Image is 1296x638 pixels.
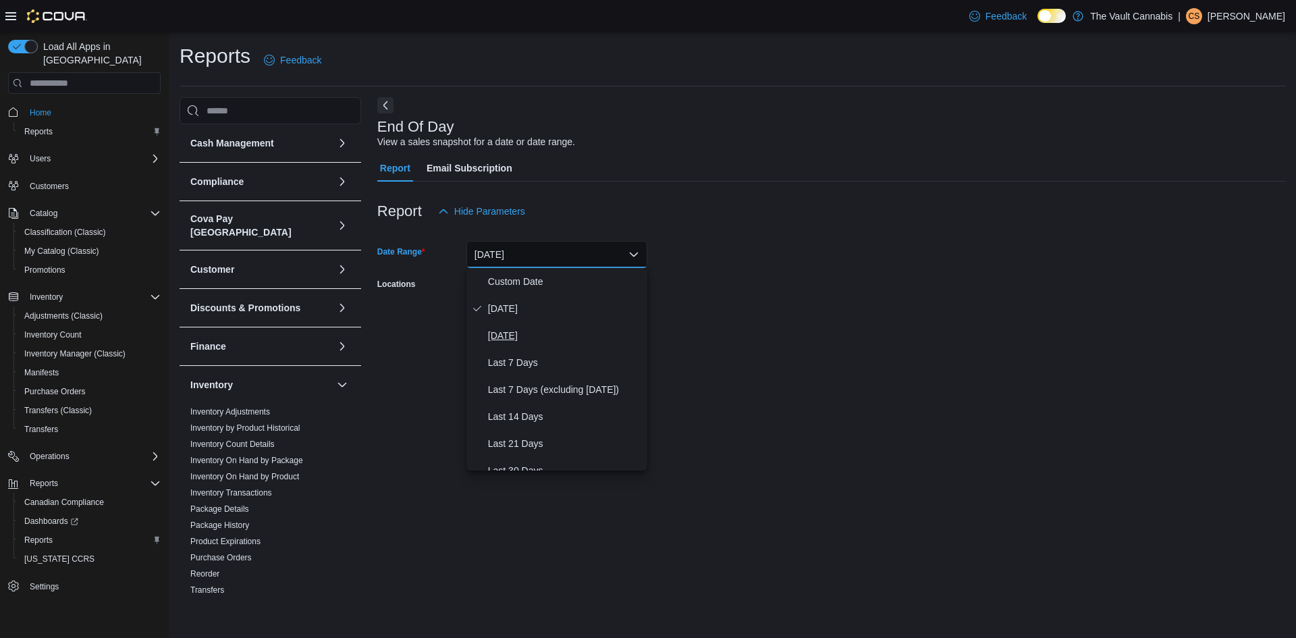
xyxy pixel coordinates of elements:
[190,488,272,498] a: Inventory Transactions
[19,402,161,419] span: Transfers (Classic)
[24,516,78,527] span: Dashboards
[1090,8,1172,24] p: The Vault Cannabis
[190,263,331,276] button: Customer
[3,149,166,168] button: Users
[1189,8,1200,24] span: CS
[190,569,219,579] a: Reorder
[488,408,642,425] span: Last 14 Days
[13,223,166,242] button: Classification (Classic)
[13,512,166,531] a: Dashboards
[3,204,166,223] button: Catalog
[377,203,422,219] h3: Report
[488,435,642,452] span: Last 21 Days
[19,262,161,278] span: Promotions
[334,135,350,151] button: Cash Management
[24,289,68,305] button: Inventory
[190,487,272,498] span: Inventory Transactions
[24,475,63,491] button: Reports
[19,308,161,324] span: Adjustments (Classic)
[24,289,161,305] span: Inventory
[24,178,161,194] span: Customers
[30,181,69,192] span: Customers
[19,513,161,529] span: Dashboards
[190,536,261,547] span: Product Expirations
[488,327,642,344] span: [DATE]
[13,420,166,439] button: Transfers
[433,198,531,225] button: Hide Parameters
[19,365,161,381] span: Manifests
[24,367,59,378] span: Manifests
[380,155,410,182] span: Report
[190,472,299,481] a: Inventory On Hand by Product
[488,273,642,290] span: Custom Date
[13,261,166,280] button: Promotions
[19,243,161,259] span: My Catalog (Classic)
[3,474,166,493] button: Reports
[1208,8,1285,24] p: [PERSON_NAME]
[986,9,1027,23] span: Feedback
[19,421,63,437] a: Transfers
[30,451,70,462] span: Operations
[190,537,261,546] a: Product Expirations
[190,340,331,353] button: Finance
[1186,8,1202,24] div: Courtney Sinclair
[377,246,425,257] label: Date Range
[19,402,97,419] a: Transfers (Classic)
[280,53,321,67] span: Feedback
[190,504,249,514] a: Package Details
[13,122,166,141] button: Reports
[19,551,100,567] a: [US_STATE] CCRS
[377,119,454,135] h3: End Of Day
[13,493,166,512] button: Canadian Compliance
[334,217,350,234] button: Cova Pay [GEOGRAPHIC_DATA]
[8,97,161,631] nav: Complex example
[19,224,111,240] a: Classification (Classic)
[30,292,63,302] span: Inventory
[19,346,161,362] span: Inventory Manager (Classic)
[24,246,99,257] span: My Catalog (Classic)
[19,327,161,343] span: Inventory Count
[190,175,244,188] h3: Compliance
[190,301,331,315] button: Discounts & Promotions
[19,224,161,240] span: Classification (Classic)
[19,124,161,140] span: Reports
[24,151,161,167] span: Users
[190,263,234,276] h3: Customer
[13,363,166,382] button: Manifests
[19,494,109,510] a: Canadian Compliance
[24,105,57,121] a: Home
[180,404,361,604] div: Inventory
[190,456,303,465] a: Inventory On Hand by Package
[377,97,394,113] button: Next
[24,151,56,167] button: Users
[24,554,94,564] span: [US_STATE] CCRS
[24,348,126,359] span: Inventory Manager (Classic)
[19,243,105,259] a: My Catalog (Classic)
[13,401,166,420] button: Transfers (Classic)
[190,340,226,353] h3: Finance
[377,279,416,290] label: Locations
[24,103,161,120] span: Home
[30,107,51,118] span: Home
[334,174,350,190] button: Compliance
[19,494,161,510] span: Canadian Compliance
[24,126,53,137] span: Reports
[19,383,161,400] span: Purchase Orders
[190,423,300,433] a: Inventory by Product Historical
[3,288,166,307] button: Inventory
[190,378,233,392] h3: Inventory
[488,462,642,479] span: Last 30 Days
[259,47,327,74] a: Feedback
[19,365,64,381] a: Manifests
[334,261,350,277] button: Customer
[190,212,331,239] button: Cova Pay [GEOGRAPHIC_DATA]
[3,176,166,196] button: Customers
[3,447,166,466] button: Operations
[24,424,58,435] span: Transfers
[190,553,252,562] a: Purchase Orders
[190,568,219,579] span: Reorder
[190,439,275,450] span: Inventory Count Details
[190,585,224,595] span: Transfers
